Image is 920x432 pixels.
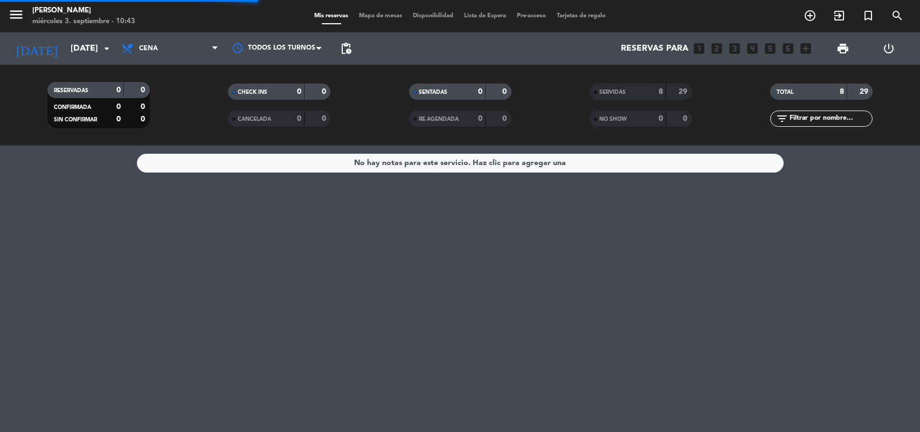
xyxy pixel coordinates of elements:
[354,13,407,19] span: Mapa de mesas
[502,115,509,122] strong: 0
[860,88,870,95] strong: 29
[692,42,706,56] i: looks_one
[139,45,158,52] span: Cena
[776,112,788,125] i: filter_list
[551,13,611,19] span: Tarjetas de regalo
[763,42,777,56] i: looks_5
[32,16,135,27] div: miércoles 3. septiembre - 10:43
[54,88,88,93] span: RESERVADAS
[54,105,91,110] span: CONFIRMADA
[141,103,147,111] strong: 0
[833,9,846,22] i: exit_to_app
[659,115,663,122] strong: 0
[799,42,813,56] i: add_box
[322,115,328,122] strong: 0
[781,42,795,56] i: looks_6
[891,9,904,22] i: search
[836,42,849,55] span: print
[862,9,875,22] i: turned_in_not
[419,116,459,122] span: RE AGENDADA
[419,90,447,95] span: SENTADAS
[297,88,301,95] strong: 0
[407,13,459,19] span: Disponibilidad
[354,157,566,169] div: No hay notas para este servicio. Haz clic para agregar una
[8,6,24,26] button: menu
[100,42,113,55] i: arrow_drop_down
[238,90,267,95] span: CHECK INS
[322,88,328,95] strong: 0
[621,44,688,54] span: Reservas para
[238,116,271,122] span: CANCELADA
[8,37,65,60] i: [DATE]
[502,88,509,95] strong: 0
[788,113,872,125] input: Filtrar por nombre...
[459,13,511,19] span: Lista de Espera
[478,88,482,95] strong: 0
[659,88,663,95] strong: 8
[116,86,121,94] strong: 0
[599,90,626,95] span: SERVIDAS
[141,86,147,94] strong: 0
[679,88,689,95] strong: 29
[116,103,121,111] strong: 0
[840,88,844,95] strong: 8
[882,42,895,55] i: power_settings_new
[511,13,551,19] span: Pre-acceso
[478,115,482,122] strong: 0
[599,116,627,122] span: NO SHOW
[32,5,135,16] div: [PERSON_NAME]
[866,32,912,65] div: LOG OUT
[710,42,724,56] i: looks_two
[54,117,97,122] span: SIN CONFIRMAR
[777,90,793,95] span: TOTAL
[297,115,301,122] strong: 0
[8,6,24,23] i: menu
[804,9,817,22] i: add_circle_outline
[116,115,121,123] strong: 0
[309,13,354,19] span: Mis reservas
[141,115,147,123] strong: 0
[745,42,759,56] i: looks_4
[728,42,742,56] i: looks_3
[683,115,689,122] strong: 0
[340,42,352,55] span: pending_actions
